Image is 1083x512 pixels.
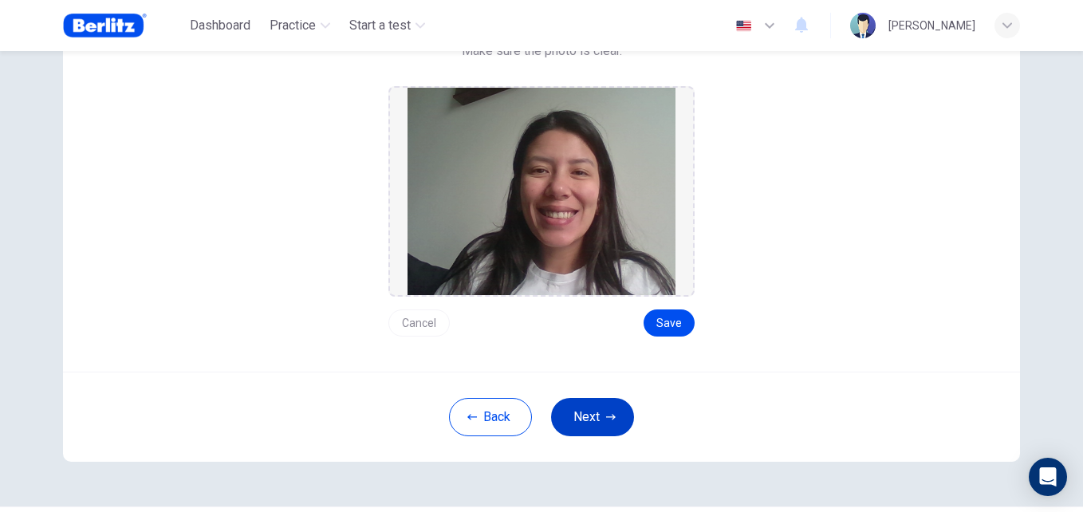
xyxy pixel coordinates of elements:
img: Berlitz Brasil logo [63,10,147,41]
button: Cancel [388,309,450,337]
span: Start a test [349,16,411,35]
button: Back [449,398,532,436]
button: Next [551,398,634,436]
div: [PERSON_NAME] [888,16,975,35]
img: Profile picture [850,13,876,38]
button: Save [644,309,695,337]
img: preview screemshot [408,88,675,295]
div: Open Intercom Messenger [1029,458,1067,496]
span: Practice [270,16,316,35]
button: Practice [263,11,337,40]
img: en [734,20,754,32]
span: Make sure the photo is clear. [462,41,622,61]
button: Start a test [343,11,431,40]
a: Berlitz Brasil logo [63,10,183,41]
span: Dashboard [190,16,250,35]
button: Dashboard [183,11,257,40]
